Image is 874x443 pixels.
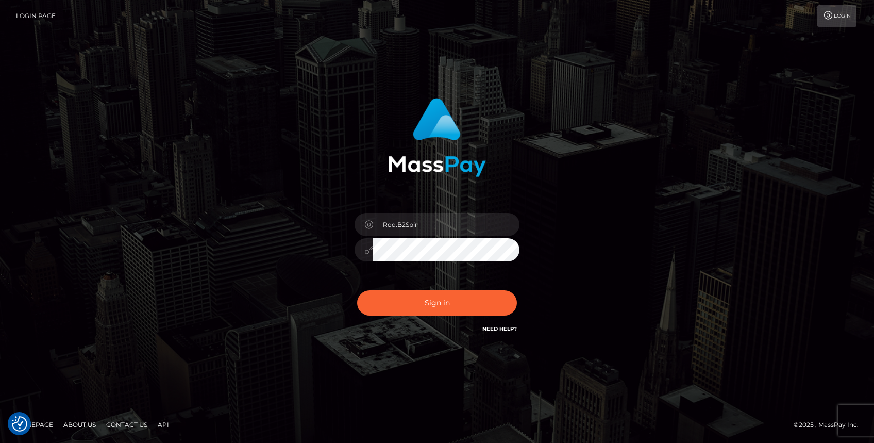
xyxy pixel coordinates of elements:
img: Revisit consent button [12,416,27,432]
a: Need Help? [482,325,517,332]
input: Username... [373,213,519,236]
a: Login Page [16,5,56,27]
img: MassPay Login [388,98,486,177]
button: Consent Preferences [12,416,27,432]
a: Login [817,5,856,27]
button: Sign in [357,290,517,316]
div: © 2025 , MassPay Inc. [794,419,866,431]
a: API [154,417,173,433]
a: About Us [59,417,100,433]
a: Contact Us [102,417,152,433]
a: Homepage [11,417,57,433]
